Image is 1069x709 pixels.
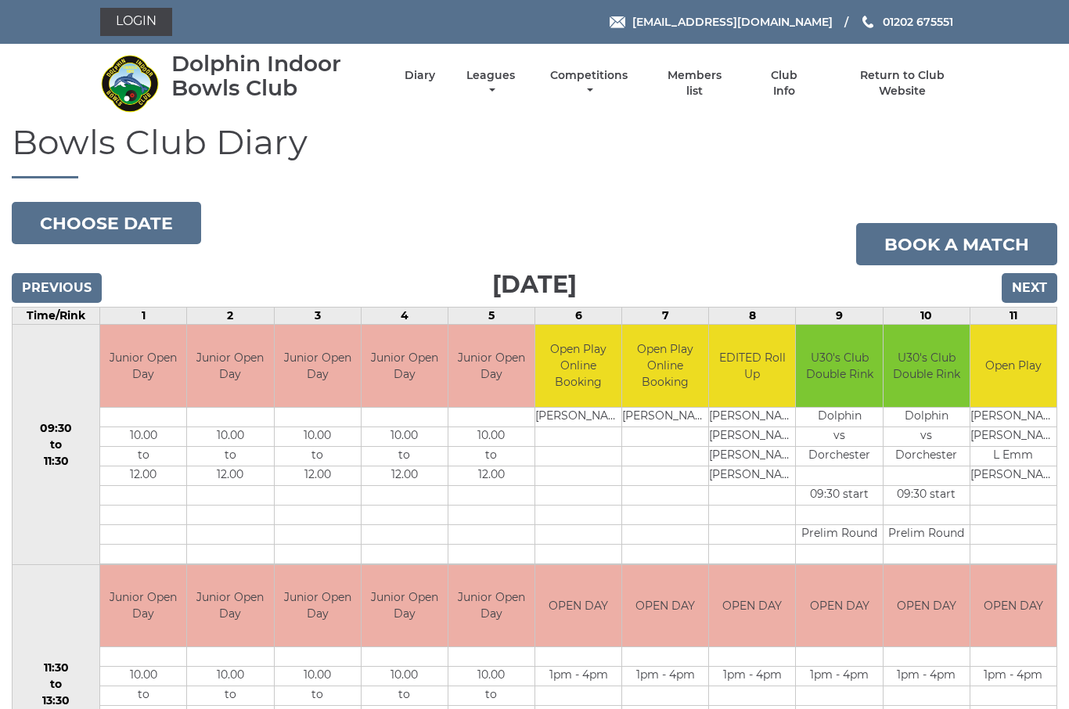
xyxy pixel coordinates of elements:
[837,68,969,99] a: Return to Club Website
[100,325,186,407] td: Junior Open Day
[796,407,882,426] td: Dolphin
[796,446,882,466] td: Dorchester
[275,667,361,686] td: 10.00
[709,446,795,466] td: [PERSON_NAME]
[448,325,534,407] td: Junior Open Day
[622,667,708,686] td: 1pm - 4pm
[100,667,186,686] td: 10.00
[275,426,361,446] td: 10.00
[884,325,970,407] td: U30's Club Double Rink
[622,407,708,426] td: [PERSON_NAME]
[546,68,632,99] a: Competitions
[884,667,970,686] td: 1pm - 4pm
[622,565,708,647] td: OPEN DAY
[362,325,448,407] td: Junior Open Day
[970,308,1056,325] td: 11
[448,308,534,325] td: 5
[12,273,102,303] input: Previous
[187,308,274,325] td: 2
[970,446,1056,466] td: L Emm
[100,686,186,706] td: to
[659,68,731,99] a: Members list
[884,485,970,505] td: 09:30 start
[970,466,1056,485] td: [PERSON_NAME]
[632,15,833,29] span: [EMAIL_ADDRESS][DOMAIN_NAME]
[709,308,796,325] td: 8
[884,446,970,466] td: Dorchester
[100,446,186,466] td: to
[535,667,621,686] td: 1pm - 4pm
[275,466,361,485] td: 12.00
[884,426,970,446] td: vs
[275,565,361,647] td: Junior Open Day
[187,446,273,466] td: to
[535,325,621,407] td: Open Play Online Booking
[622,325,708,407] td: Open Play Online Booking
[362,686,448,706] td: to
[463,68,519,99] a: Leagues
[1002,273,1057,303] input: Next
[758,68,809,99] a: Club Info
[405,68,435,83] a: Diary
[275,325,361,407] td: Junior Open Day
[796,565,882,647] td: OPEN DAY
[100,308,187,325] td: 1
[448,466,534,485] td: 12.00
[884,524,970,544] td: Prelim Round
[274,308,361,325] td: 3
[362,446,448,466] td: to
[100,466,186,485] td: 12.00
[970,565,1056,647] td: OPEN DAY
[883,308,970,325] td: 10
[362,667,448,686] td: 10.00
[448,565,534,647] td: Junior Open Day
[187,667,273,686] td: 10.00
[970,325,1056,407] td: Open Play
[535,308,622,325] td: 6
[362,426,448,446] td: 10.00
[884,565,970,647] td: OPEN DAY
[448,446,534,466] td: to
[100,54,159,113] img: Dolphin Indoor Bowls Club
[12,202,201,244] button: Choose date
[709,426,795,446] td: [PERSON_NAME]
[709,407,795,426] td: [PERSON_NAME]
[860,13,953,31] a: Phone us 01202 675551
[796,308,883,325] td: 9
[796,667,882,686] td: 1pm - 4pm
[187,325,273,407] td: Junior Open Day
[13,325,100,565] td: 09:30 to 11:30
[100,8,172,36] a: Login
[970,407,1056,426] td: [PERSON_NAME]
[362,565,448,647] td: Junior Open Day
[187,466,273,485] td: 12.00
[275,446,361,466] td: to
[796,325,882,407] td: U30's Club Double Rink
[856,223,1057,265] a: Book a match
[362,466,448,485] td: 12.00
[796,426,882,446] td: vs
[100,426,186,446] td: 10.00
[448,667,534,686] td: 10.00
[709,565,795,647] td: OPEN DAY
[187,565,273,647] td: Junior Open Day
[187,426,273,446] td: 10.00
[884,407,970,426] td: Dolphin
[796,524,882,544] td: Prelim Round
[970,667,1056,686] td: 1pm - 4pm
[622,308,709,325] td: 7
[361,308,448,325] td: 4
[610,16,625,28] img: Email
[448,426,534,446] td: 10.00
[535,565,621,647] td: OPEN DAY
[709,325,795,407] td: EDITED Roll Up
[12,123,1057,178] h1: Bowls Club Diary
[448,686,534,706] td: to
[275,686,361,706] td: to
[187,686,273,706] td: to
[13,308,100,325] td: Time/Rink
[100,565,186,647] td: Junior Open Day
[709,667,795,686] td: 1pm - 4pm
[883,15,953,29] span: 01202 675551
[709,466,795,485] td: [PERSON_NAME]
